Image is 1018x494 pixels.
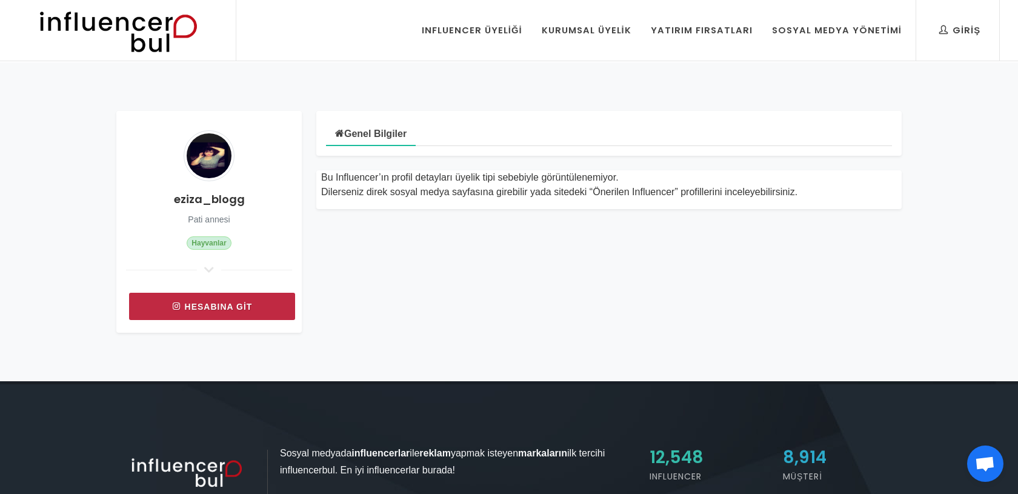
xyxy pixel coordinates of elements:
span: 8,914 [783,446,827,469]
h5: Influencer [650,470,768,483]
h5: Müşteri [783,470,902,483]
div: Yatırım Fırsatları [651,24,753,37]
strong: influencerlar [351,448,410,458]
span: Hayvanlar [187,236,232,250]
div: Bu Influencer’ın profil detayları üyelik tipi sebebiyle görüntülenemiyor. Dilerseniz direk sosyal... [321,170,897,199]
img: influencer_light.png [116,450,268,494]
div: Sosyal Medya Yönetimi [772,24,902,37]
a: Genel Bilgiler [326,119,416,146]
strong: markaların [518,448,567,458]
span: 12,548 [650,446,704,469]
div: Açık sohbet [967,446,1003,482]
h4: eziza_blogg [126,191,292,207]
small: Pati annesi [188,215,230,224]
div: Giriş [939,24,980,37]
img: Avatar [184,130,235,181]
strong: reklam [419,448,451,458]
p: Sosyal medyada ile yapmak isteyen ilk tercihi influencerbul. En iyi influencerlar burada! [116,445,635,478]
div: Influencer Üyeliği [422,24,522,37]
a: Hesabına git [129,293,295,320]
div: Kurumsal Üyelik [542,24,631,37]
